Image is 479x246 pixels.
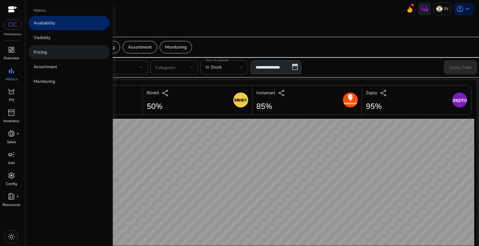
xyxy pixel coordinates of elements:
p: Metrics [5,76,18,82]
span: share [162,89,169,97]
span: share [380,89,387,97]
h2: 85% [256,102,285,111]
p: Resources [3,202,20,208]
p: Overview [3,55,19,61]
span: orders [8,88,15,96]
span: settings [8,172,15,179]
p: Marketplace [4,32,22,37]
span: campaign [8,151,15,158]
p: PO [9,97,14,103]
p: Monitoring [165,44,187,50]
span: book_4 [8,193,15,200]
p: Inventory [3,118,19,124]
p: Assortment [128,44,152,50]
p: Assortment [34,63,57,70]
p: Instamart [256,90,275,96]
p: Metrics [34,8,46,13]
span: account_circle [456,5,464,13]
img: in.svg [436,6,443,12]
p: Config [6,181,17,187]
p: Ads [8,160,15,166]
p: Monitoring [34,78,55,85]
p: Pricing [34,49,47,56]
mat-label: Stock Availability [206,58,229,63]
p: IN [444,3,448,14]
p: Visibility [34,34,50,41]
span: fiber_manual_record [16,132,19,135]
span: bar_chart [8,67,15,75]
span: donut_small [8,130,15,137]
span: dashboard [8,46,15,54]
span: inventory_2 [8,109,15,116]
h2: 50% [147,102,169,111]
span: In Stock [206,64,222,70]
p: Availability [34,20,55,26]
p: Blinkit [147,90,159,96]
span: light_mode [8,233,15,241]
img: QC-logo.svg [7,22,18,27]
p: Sales [7,139,16,145]
h2: 95% [366,102,387,111]
p: Zepto [366,90,377,96]
span: share [278,89,285,97]
span: keyboard_arrow_down [464,5,471,13]
span: fiber_manual_record [16,195,19,198]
